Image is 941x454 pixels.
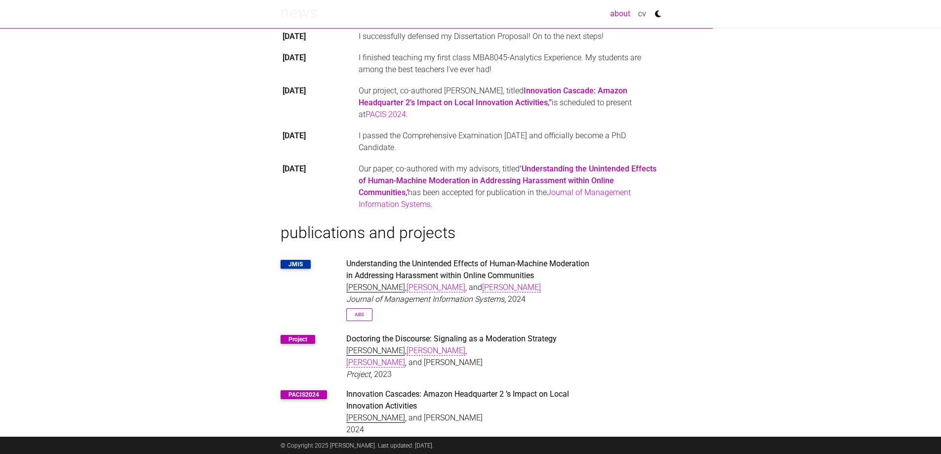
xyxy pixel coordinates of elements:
[357,26,661,47] td: I successfully defensed my Dissertation Proposal! On to the next steps!
[606,4,634,24] a: about
[346,294,504,304] em: Journal of Management Information Systems
[359,164,656,197] a: ‘Understanding the Unintended Effects of Human-Machine Moderation in Addressing Harassment within...
[346,370,370,379] em: Project
[281,223,455,242] a: publications and projects
[281,26,357,47] th: [DATE]
[366,110,406,119] a: PACIS 2024
[346,293,595,305] div: , 2024
[281,125,357,159] th: [DATE]
[288,391,319,398] a: PACIS2024
[407,346,465,356] a: [PERSON_NAME]
[346,333,595,345] div: Doctoring the Discourse: Signaling as a Moderation Strategy
[357,159,661,215] td: Our paper, co-authored with my advisors, titled has been accepted for publication in the .
[273,437,668,454] div: © Copyright 2025 [PERSON_NAME]. Last updated: [DATE].
[346,346,405,356] em: [PERSON_NAME]
[482,283,541,292] a: [PERSON_NAME]
[346,308,372,321] a: Abs
[288,336,307,343] a: Project
[346,345,595,369] div: , , , and [PERSON_NAME]
[346,283,405,292] em: [PERSON_NAME]
[346,413,405,423] em: [PERSON_NAME]
[346,282,595,293] div: , , and
[407,283,465,292] a: [PERSON_NAME]
[281,159,357,215] th: [DATE]
[346,424,595,436] div: 2024
[288,261,303,268] a: JMIS
[281,47,357,80] th: [DATE]
[357,47,661,80] td: I finished teaching my first class MBA8045-Analytics Experience. My students are among the best t...
[346,412,595,424] div: , and [PERSON_NAME]
[357,81,661,125] td: Our project, co-authored [PERSON_NAME], titled is scheduled to present at .
[346,388,595,412] div: Innovation Cascades: Amazon Headquarter 2 ’s Impact on Local Innovation Activities
[346,258,595,282] div: Understanding the Unintended Effects of Human-Machine Moderation in Addressing Harassment within ...
[281,81,357,125] th: [DATE]
[357,125,661,159] td: I passed the Comprehensive Examination [DATE] and officially become a PhD Candidate.
[346,369,595,380] div: , 2023
[346,358,405,368] a: [PERSON_NAME]
[634,4,650,24] a: cv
